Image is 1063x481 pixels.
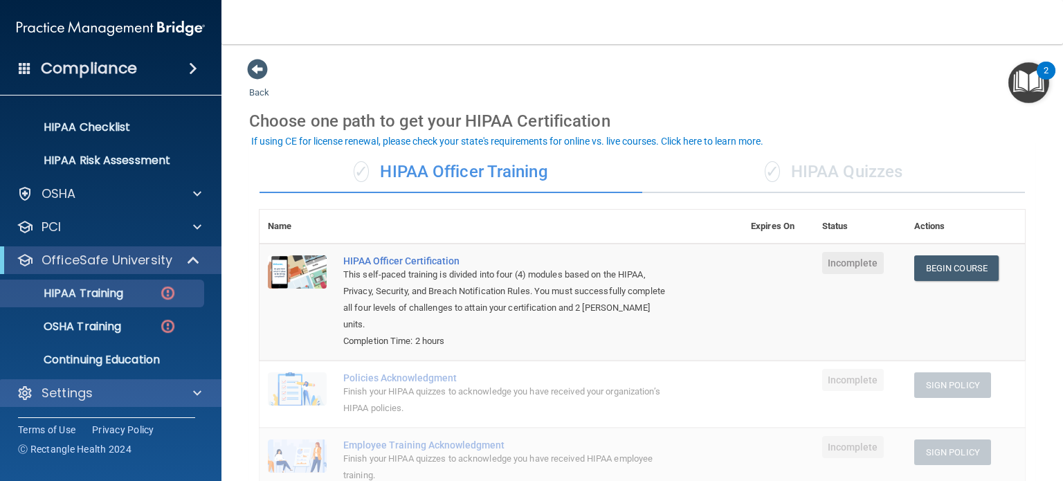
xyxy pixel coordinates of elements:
button: If using CE for license renewal, please check your state's requirements for online vs. live cours... [249,134,765,148]
a: Back [249,71,269,98]
a: OfficeSafe University [17,252,201,269]
a: HIPAA Officer Certification [343,255,673,266]
span: Incomplete [822,436,884,458]
span: Incomplete [822,252,884,274]
a: Terms of Use [18,423,75,437]
a: Settings [17,385,201,401]
th: Status [814,210,906,244]
p: Settings [42,385,93,401]
div: 2 [1044,71,1048,89]
p: OSHA Training [9,320,121,334]
div: Employee Training Acknowledgment [343,439,673,451]
p: HIPAA Checklist [9,120,198,134]
div: Completion Time: 2 hours [343,333,673,350]
h4: Compliance [41,59,137,78]
p: HIPAA Training [9,287,123,300]
a: OSHA [17,185,201,202]
div: Choose one path to get your HIPAA Certification [249,101,1035,141]
a: Begin Course [914,255,999,281]
button: Open Resource Center, 2 new notifications [1008,62,1049,103]
div: HIPAA Quizzes [642,152,1025,193]
th: Actions [906,210,1025,244]
span: Incomplete [822,369,884,391]
button: Sign Policy [914,439,991,465]
div: Finish your HIPAA quizzes to acknowledge you have received your organization’s HIPAA policies. [343,383,673,417]
img: danger-circle.6113f641.png [159,318,176,335]
p: OSHA [42,185,76,202]
span: ✓ [765,161,780,182]
span: Ⓒ Rectangle Health 2024 [18,442,131,456]
a: Privacy Policy [92,423,154,437]
th: Name [260,210,335,244]
img: PMB logo [17,15,205,42]
p: HIPAA Risk Assessment [9,154,198,167]
p: OfficeSafe University [42,252,172,269]
div: Policies Acknowledgment [343,372,673,383]
th: Expires On [743,210,814,244]
p: Continuing Education [9,353,198,367]
a: PCI [17,219,201,235]
div: If using CE for license renewal, please check your state's requirements for online vs. live cours... [251,136,763,146]
img: danger-circle.6113f641.png [159,284,176,302]
p: PCI [42,219,61,235]
button: Sign Policy [914,372,991,398]
div: This self-paced training is divided into four (4) modules based on the HIPAA, Privacy, Security, ... [343,266,673,333]
span: ✓ [354,161,369,182]
div: HIPAA Officer Training [260,152,642,193]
